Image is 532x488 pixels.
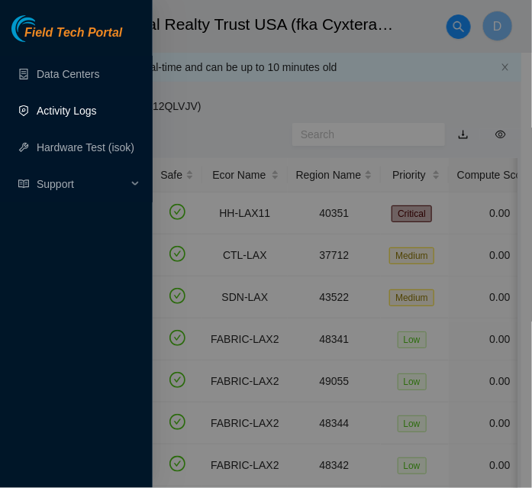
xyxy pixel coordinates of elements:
[37,68,99,80] a: Data Centers
[11,15,77,42] img: Akamai Technologies
[37,141,134,154] a: Hardware Test (isok)
[18,179,29,189] span: read
[24,26,122,40] span: Field Tech Portal
[37,169,127,199] span: Support
[37,105,97,117] a: Activity Logs
[11,27,122,47] a: Akamai TechnologiesField Tech Portal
